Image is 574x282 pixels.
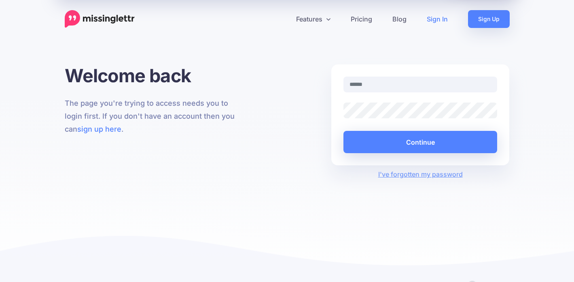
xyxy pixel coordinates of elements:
a: sign up here [77,125,121,133]
a: I've forgotten my password [378,170,463,178]
a: Pricing [341,10,382,28]
p: The page you're trying to access needs you to login first. If you don't have an account then you ... [65,97,243,136]
a: Sign In [417,10,458,28]
a: Blog [382,10,417,28]
h1: Welcome back [65,64,243,87]
a: Features [286,10,341,28]
button: Continue [343,131,498,153]
a: Sign Up [468,10,510,28]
